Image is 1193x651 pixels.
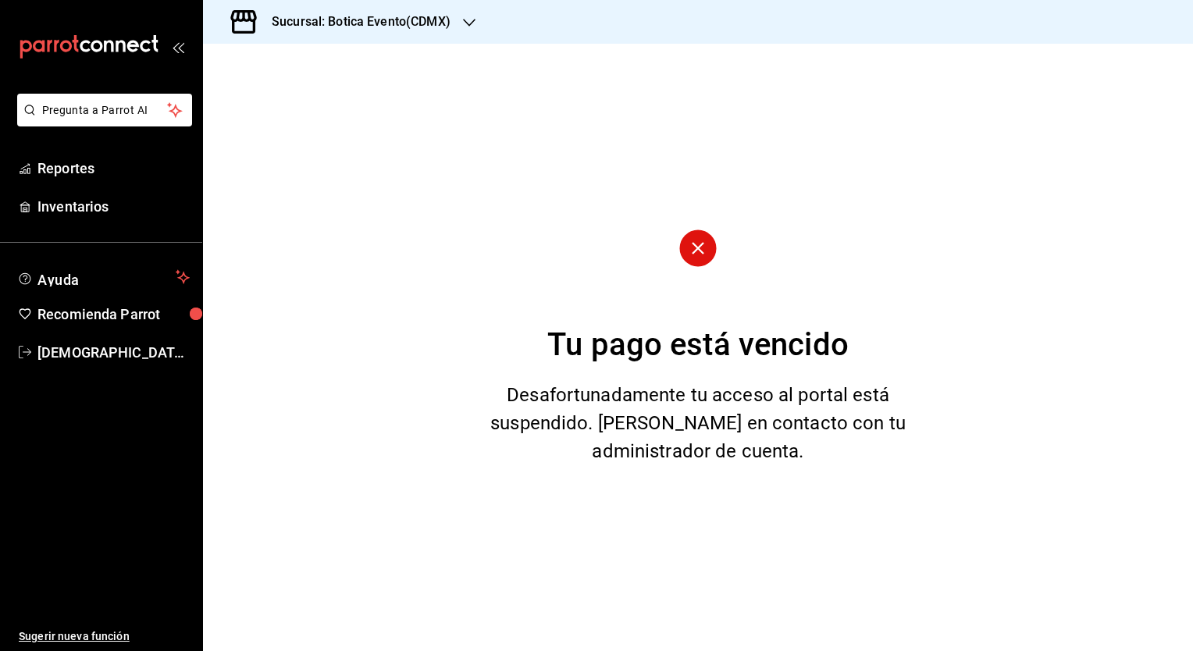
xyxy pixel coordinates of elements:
div: Tu pago está vencido [547,322,849,368]
span: Recomienda Parrot [37,304,190,325]
h3: Sucursal: Botica Evento(CDMX) [259,12,450,31]
span: Sugerir nueva función [19,628,190,645]
span: Reportes [37,158,190,179]
button: Pregunta a Parrot AI [17,94,192,126]
span: Inventarios [37,196,190,217]
button: open_drawer_menu [172,41,184,53]
span: Pregunta a Parrot AI [42,102,168,119]
a: Pregunta a Parrot AI [11,113,192,130]
span: [DEMOGRAPHIC_DATA][PERSON_NAME][DATE] [37,342,190,363]
span: Ayuda [37,268,169,286]
div: Desafortunadamente tu acceso al portal está suspendido. [PERSON_NAME] en contacto con tu administ... [486,381,910,465]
